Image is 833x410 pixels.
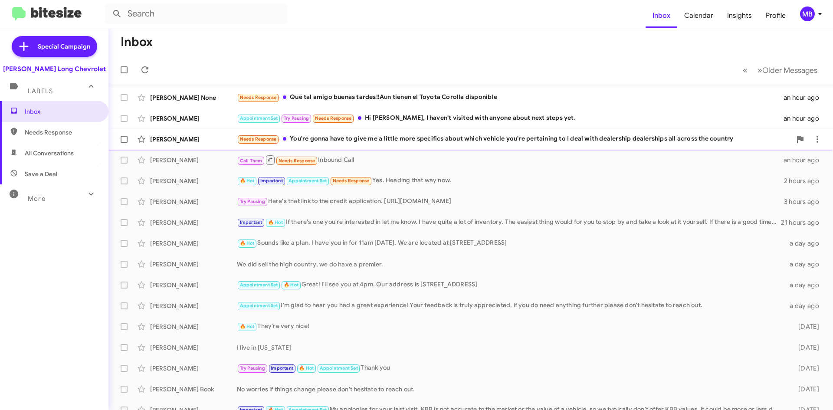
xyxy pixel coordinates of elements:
[720,3,759,28] a: Insights
[784,177,826,185] div: 2 hours ago
[150,322,237,331] div: [PERSON_NAME]
[237,197,784,207] div: Here's that link to the credit application. [URL][DOMAIN_NAME]
[677,3,720,28] a: Calendar
[150,197,237,206] div: [PERSON_NAME]
[237,176,784,186] div: Yes. Heading that way now.
[237,363,784,373] div: Thank you
[237,113,784,123] div: Hi [PERSON_NAME], I haven't visited with anyone about next steps yet.
[25,170,57,178] span: Save a Deal
[150,281,237,289] div: [PERSON_NAME]
[784,156,826,164] div: an hour ago
[12,36,97,57] a: Special Campaign
[646,3,677,28] a: Inbox
[237,321,784,331] div: They're very nice!
[752,61,823,79] button: Next
[320,365,358,371] span: Appointment Set
[271,365,293,371] span: Important
[150,239,237,248] div: [PERSON_NAME]
[25,128,98,137] span: Needs Response
[240,324,255,329] span: 🔥 Hot
[237,280,784,290] div: Great! I'll see you at 4pm. Our address is [STREET_ADDRESS]
[237,92,784,102] div: Qué tal amigo buenas tardes!!Aun tienen el Toyota Corolla disponible
[279,158,315,164] span: Needs Response
[784,322,826,331] div: [DATE]
[784,302,826,310] div: a day ago
[784,197,826,206] div: 3 hours ago
[150,177,237,185] div: [PERSON_NAME]
[150,260,237,269] div: [PERSON_NAME]
[800,7,815,21] div: MB
[784,385,826,394] div: [DATE]
[240,199,265,204] span: Try Pausing
[150,343,237,352] div: [PERSON_NAME]
[784,343,826,352] div: [DATE]
[762,66,817,75] span: Older Messages
[784,281,826,289] div: a day ago
[793,7,823,21] button: MB
[3,65,106,73] div: [PERSON_NAME] Long Chevrolet
[150,364,237,373] div: [PERSON_NAME]
[781,218,826,227] div: 21 hours ago
[784,114,826,123] div: an hour ago
[237,134,791,144] div: You're gonna have to give me a little more specifics about which vehicle you're pertaining to I d...
[240,365,265,371] span: Try Pausing
[38,42,90,51] span: Special Campaign
[150,385,237,394] div: [PERSON_NAME] Book
[240,303,278,308] span: Appointment Set
[237,238,784,248] div: Sounds like a plan. I have you in for 11am [DATE]. We are located at [STREET_ADDRESS]
[240,282,278,288] span: Appointment Set
[150,156,237,164] div: [PERSON_NAME]
[25,149,74,157] span: All Conversations
[150,135,237,144] div: [PERSON_NAME]
[738,61,753,79] button: Previous
[758,65,762,75] span: »
[333,178,370,184] span: Needs Response
[743,65,748,75] span: «
[284,282,298,288] span: 🔥 Hot
[299,365,314,371] span: 🔥 Hot
[237,154,784,165] div: Inbound Call
[237,260,784,269] div: We did sell the high country, we do have a premier.
[150,114,237,123] div: [PERSON_NAME]
[784,93,826,102] div: an hour ago
[240,95,277,100] span: Needs Response
[150,93,237,102] div: [PERSON_NAME] None
[315,115,352,121] span: Needs Response
[237,301,784,311] div: I'm glad to hear you had a great experience! Your feedback is truly appreciated, if you do need a...
[289,178,327,184] span: Appointment Set
[268,220,283,225] span: 🔥 Hot
[240,220,262,225] span: Important
[240,240,255,246] span: 🔥 Hot
[25,107,98,116] span: Inbox
[240,158,262,164] span: Call Them
[738,61,823,79] nav: Page navigation example
[150,218,237,227] div: [PERSON_NAME]
[237,343,784,352] div: I live in [US_STATE]
[28,87,53,95] span: Labels
[260,178,283,184] span: Important
[237,217,781,227] div: If there's one you're interested in let me know. I have quite a lot of inventory. The easiest thi...
[784,239,826,248] div: a day ago
[240,115,278,121] span: Appointment Set
[150,302,237,310] div: [PERSON_NAME]
[105,3,287,24] input: Search
[784,364,826,373] div: [DATE]
[284,115,309,121] span: Try Pausing
[784,260,826,269] div: a day ago
[240,178,255,184] span: 🔥 Hot
[121,35,153,49] h1: Inbox
[237,385,784,394] div: No worries if things change please don't hesitate to reach out.
[28,195,46,203] span: More
[240,136,277,142] span: Needs Response
[759,3,793,28] a: Profile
